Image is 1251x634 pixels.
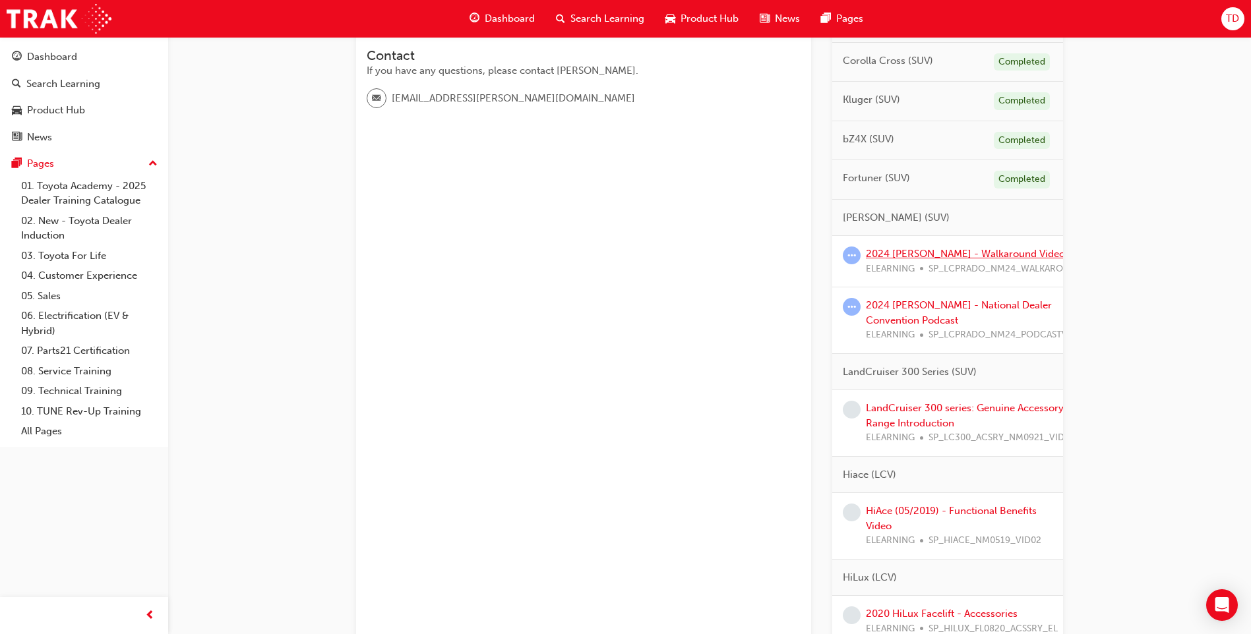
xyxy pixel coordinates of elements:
[16,211,163,246] a: 02. New - Toyota Dealer Induction
[12,51,22,63] span: guage-icon
[843,504,861,521] span: learningRecordVerb_NONE-icon
[16,401,163,422] a: 10. TUNE Rev-Up Training
[681,11,739,26] span: Product Hub
[843,171,910,186] span: Fortuner (SUV)
[866,430,915,446] span: ELEARNING
[866,505,1037,532] a: HiAce (05/2019) - Functional Benefits Video
[372,90,381,107] span: email-icon
[866,248,1065,260] a: 2024 [PERSON_NAME] - Walkaround Video
[459,5,545,32] a: guage-iconDashboard
[843,246,861,264] span: learningRecordVerb_ATTEMPT-icon
[775,11,800,26] span: News
[994,92,1050,110] div: Completed
[16,306,163,341] a: 06. Electrification (EV & Hybrid)
[655,5,749,32] a: car-iconProduct Hub
[16,176,163,211] a: 01. Toyota Academy - 2025 Dealer Training Catalogue
[367,48,801,63] h3: Contact
[5,125,163,150] a: News
[5,98,163,123] a: Product Hub
[16,266,163,286] a: 04. Customer Experience
[12,132,22,144] span: news-icon
[843,467,896,482] span: Hiace (LCV)
[929,533,1041,548] span: SP_HIACE_NM0519_VID02
[843,53,933,69] span: Corolla Cross (SUV)
[994,132,1050,150] div: Completed
[7,4,111,34] img: Trak
[1221,7,1244,30] button: TD
[367,63,801,78] div: If you have any questions, please contact [PERSON_NAME].
[760,11,770,27] span: news-icon
[994,53,1050,71] div: Completed
[470,11,479,27] span: guage-icon
[12,158,22,170] span: pages-icon
[866,608,1018,620] a: 2020 HiLux Facelift - Accessories
[5,42,163,152] button: DashboardSearch LearningProduct HubNews
[843,298,861,316] span: learningRecordVerb_ATTEMPT-icon
[16,341,163,361] a: 07. Parts21 Certification
[843,364,977,380] span: LandCruiser 300 Series (SUV)
[843,401,861,418] span: learningRecordVerb_NONE-icon
[16,361,163,382] a: 08. Service Training
[929,430,1064,446] span: SP_LC300_ACSRY_NM0921_VID
[1226,11,1239,26] span: TD
[148,156,158,173] span: up-icon
[5,152,163,176] button: Pages
[16,246,163,266] a: 03. Toyota For Life
[866,262,915,277] span: ELEARNING
[843,210,950,225] span: [PERSON_NAME] (SUV)
[27,130,52,145] div: News
[5,45,163,69] a: Dashboard
[866,328,915,343] span: ELEARNING
[665,11,675,27] span: car-icon
[810,5,874,32] a: pages-iconPages
[16,421,163,442] a: All Pages
[749,5,810,32] a: news-iconNews
[145,608,155,624] span: prev-icon
[929,328,1077,343] span: SP_LCPRADO_NM24_PODCASTVID
[866,299,1052,326] a: 2024 [PERSON_NAME] - National Dealer Convention Podcast
[843,132,894,147] span: bZ4X (SUV)
[843,606,861,624] span: learningRecordVerb_NONE-icon
[16,381,163,401] a: 09. Technical Training
[821,11,831,27] span: pages-icon
[27,103,85,118] div: Product Hub
[570,11,644,26] span: Search Learning
[843,570,897,585] span: HiLux (LCV)
[27,49,77,65] div: Dashboard
[485,11,535,26] span: Dashboard
[5,72,163,96] a: Search Learning
[12,78,21,90] span: search-icon
[12,105,22,117] span: car-icon
[1206,589,1238,621] div: Open Intercom Messenger
[26,76,100,92] div: Search Learning
[929,262,1098,277] span: SP_LCPRADO_NM24_WALKAROUNDVID
[27,156,54,171] div: Pages
[836,11,863,26] span: Pages
[16,286,163,306] a: 05. Sales
[866,533,915,548] span: ELEARNING
[843,92,900,107] span: Kluger (SUV)
[994,171,1050,188] div: Completed
[866,402,1064,429] a: LandCruiser 300 series: Genuine Accessory Range Introduction
[392,91,635,106] span: [EMAIL_ADDRESS][PERSON_NAME][DOMAIN_NAME]
[545,5,655,32] a: search-iconSearch Learning
[556,11,565,27] span: search-icon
